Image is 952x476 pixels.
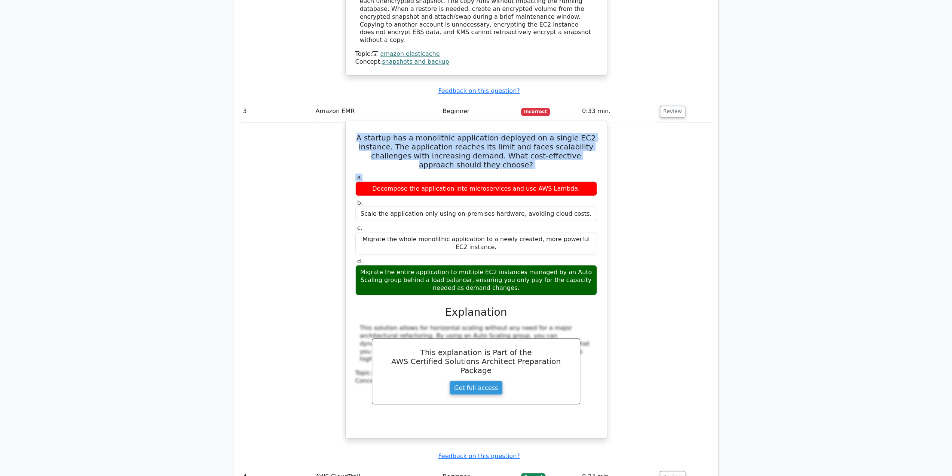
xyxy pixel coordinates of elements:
[355,50,597,58] div: Topic:
[438,87,520,94] a: Feedback on this question?
[357,224,362,231] span: c.
[579,101,657,122] td: 0:33 min.
[355,377,597,385] div: Concept:
[355,369,597,377] div: Topic:
[438,452,520,459] a: Feedback on this question?
[357,257,363,264] span: d.
[355,232,597,254] div: Migrate the whole monolithic application to a newly created, more powerful EC2 instance.
[660,106,685,117] button: Review
[380,50,440,57] a: amazon elasticache
[355,58,597,66] div: Concept:
[355,265,597,295] div: Migrate the entire application to multiple EC2 instances managed by an Auto Scaling group behind ...
[440,101,518,122] td: Beginner
[382,58,449,65] a: snapshots and backup
[521,108,550,115] span: Incorrect
[355,181,597,196] div: Decompose the application into microservices and use AWS Lambda.
[357,199,363,206] span: b.
[355,206,597,221] div: Scale the application only using on-premises hardware, avoiding cloud costs.
[240,101,313,122] td: 3
[360,306,593,318] h3: Explanation
[449,381,503,395] a: Get full access
[357,173,363,181] span: a.
[355,133,598,169] h5: A startup has a monolithic application deployed on a single EC2 instance. The application reaches...
[360,324,593,363] div: This solution allows for horizontal scaling without any need for a major architectural refactorin...
[312,101,440,122] td: Amazon EMR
